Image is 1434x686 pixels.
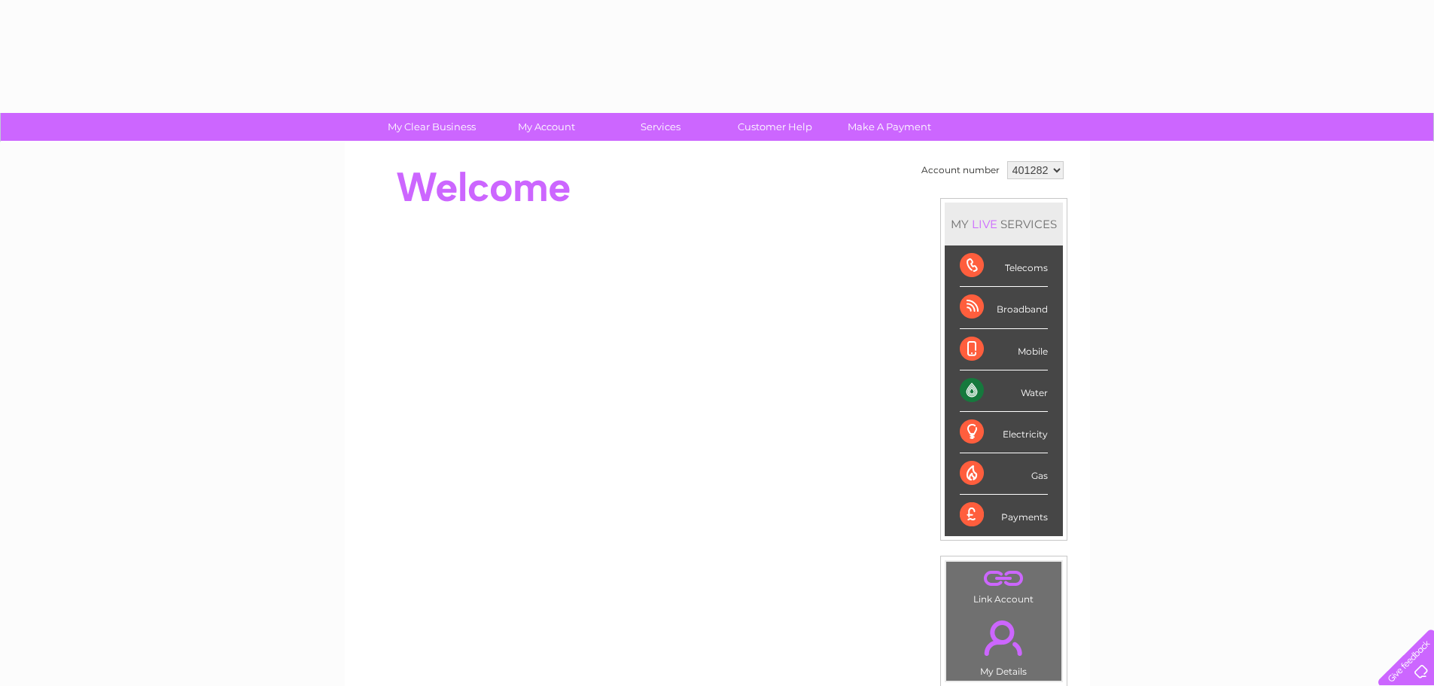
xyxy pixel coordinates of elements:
[484,113,608,141] a: My Account
[827,113,951,141] a: Make A Payment
[960,495,1048,535] div: Payments
[598,113,723,141] a: Services
[713,113,837,141] a: Customer Help
[950,611,1058,664] a: .
[950,566,1058,592] a: .
[969,217,1000,231] div: LIVE
[960,370,1048,412] div: Water
[960,412,1048,453] div: Electricity
[960,453,1048,495] div: Gas
[945,608,1062,681] td: My Details
[945,203,1063,245] div: MY SERVICES
[945,561,1062,608] td: Link Account
[960,287,1048,328] div: Broadband
[370,113,494,141] a: My Clear Business
[918,157,1003,183] td: Account number
[960,245,1048,287] div: Telecoms
[960,329,1048,370] div: Mobile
